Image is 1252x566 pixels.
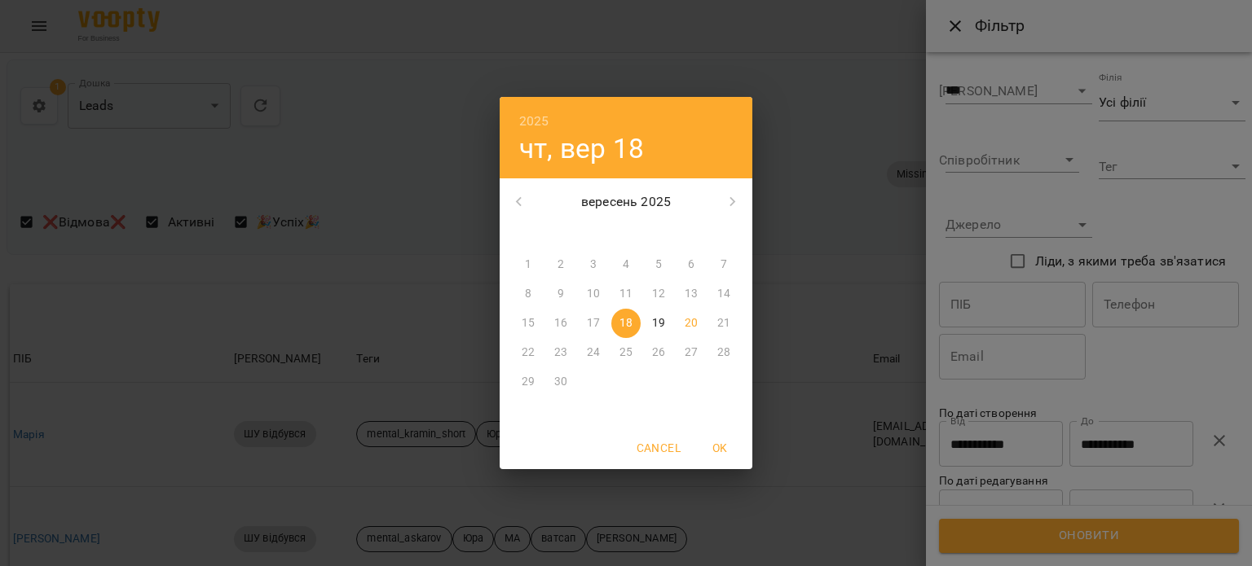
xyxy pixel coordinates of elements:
[611,226,641,242] span: чт
[694,433,746,463] button: OK
[514,226,543,242] span: пн
[700,438,739,458] span: OK
[644,309,673,338] button: 19
[709,226,738,242] span: нд
[677,309,706,338] button: 20
[630,433,687,463] button: Cancel
[519,132,644,165] button: чт, вер 18
[677,226,706,242] span: сб
[652,315,665,331] p: 19
[685,315,698,331] p: 20
[644,226,673,242] span: пт
[579,226,608,242] span: ср
[637,438,681,458] span: Cancel
[519,110,549,133] button: 2025
[546,226,575,242] span: вт
[539,192,714,212] p: вересень 2025
[611,309,641,338] button: 18
[619,315,633,331] p: 18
